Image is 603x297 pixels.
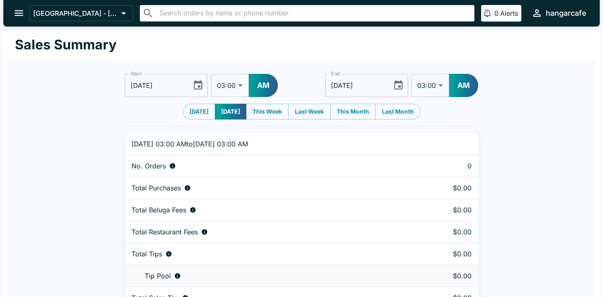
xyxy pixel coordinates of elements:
input: Search orders by name or phone number [157,7,471,19]
label: Start [131,70,141,77]
div: Aggregate order subtotals [131,184,402,192]
p: Total Purchases [131,184,181,192]
button: AM [249,74,278,97]
button: [GEOGRAPHIC_DATA] - [GEOGRAPHIC_DATA] [29,5,133,21]
p: $0.00 [415,206,472,214]
p: Total Restaurant Fees [131,228,198,236]
button: Choose date, selected date is Sep 10, 2025 [189,76,207,94]
div: hangarcafe [546,8,586,18]
p: [DATE] 03:00 AM to [DATE] 03:00 AM [131,140,402,148]
button: Last Week [288,104,331,119]
p: Alerts [500,9,518,17]
div: Fees paid by diners to restaurant [131,228,402,236]
h1: Sales Summary [15,37,117,53]
button: Last Month [375,104,421,119]
button: This Week [246,104,289,119]
div: Fees paid by diners to Beluga [131,206,402,214]
p: Total Beluga Fees [131,206,186,214]
p: [GEOGRAPHIC_DATA] - [GEOGRAPHIC_DATA] [33,9,118,17]
button: This Month [330,104,376,119]
p: $0.00 [415,228,472,236]
p: No. Orders [131,162,166,170]
button: Choose date, selected date is Sep 11, 2025 [389,76,407,94]
input: mm/dd/yyyy [125,74,186,97]
p: Total Tips [131,250,162,258]
p: $0.00 [415,250,472,258]
div: Number of orders placed [131,162,402,170]
input: mm/dd/yyyy [325,74,386,97]
button: hangarcafe [528,4,590,22]
div: Combined individual and pooled tips [131,250,402,258]
button: open drawer [8,2,29,24]
div: Tips unclaimed by a waiter [131,272,402,280]
button: [DATE] [215,104,246,119]
p: 0 [415,162,472,170]
p: Tip Pool [145,272,171,280]
p: 0 [494,9,498,17]
label: End [331,70,340,77]
p: $0.00 [415,184,472,192]
button: [DATE] [183,104,215,119]
p: $0.00 [415,272,472,280]
button: AM [449,74,478,97]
